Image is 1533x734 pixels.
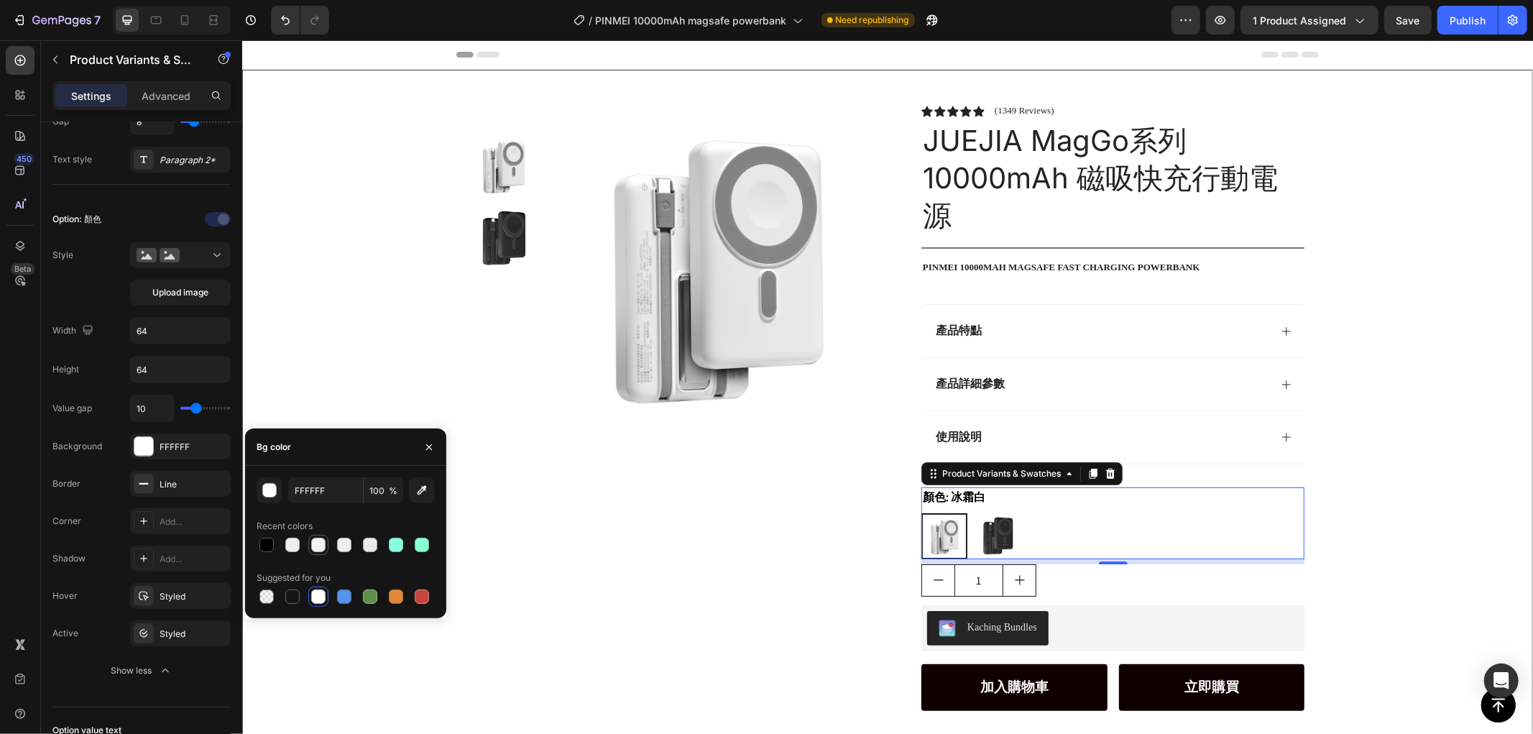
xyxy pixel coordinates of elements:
[694,390,740,405] p: 使用說明
[52,402,92,415] div: Value gap
[680,525,712,556] button: decrement
[257,572,331,584] div: Suggested for you
[52,440,102,453] div: Background
[6,6,107,35] button: 7
[752,65,812,76] p: (1349 Reviews)
[94,12,101,29] p: 7
[131,318,230,344] input: Auto
[1253,13,1346,28] span: 1 product assigned
[52,590,78,602] div: Hover
[1437,6,1498,35] button: Publish
[288,477,363,503] input: Eg: FFFFFF
[160,441,227,454] div: FFFFFF
[694,283,740,298] p: 產品特點
[1396,14,1420,27] span: Save
[160,590,227,603] div: Styled
[52,363,79,376] div: Height
[14,153,34,165] div: 450
[389,485,397,497] span: %
[1240,6,1378,35] button: 1 product assigned
[160,154,227,167] div: Paragraph 2*
[52,658,231,684] button: Show less
[596,13,787,28] span: PINMEI 10000mAh magsafe powerbank
[131,357,230,382] input: Auto
[257,441,291,454] div: Bg color
[52,115,69,128] div: Gap
[131,395,174,421] input: Auto
[877,624,1063,671] button: 立即購買
[685,571,806,605] button: Kaching Bundles
[696,579,714,597] img: KachingBundles.png
[271,6,329,35] div: Undo/Redo
[52,249,73,262] div: Style
[160,553,227,566] div: Add...
[679,624,865,671] button: 加入購物車
[160,478,227,491] div: Line
[679,81,1062,196] h1: JUEJIA MagGo系列 10000mAh 磁吸快充行動電源
[152,286,208,299] span: Upload image
[761,525,793,556] button: increment
[681,221,1061,234] p: PINMEI 10000mah magsafe fast charging powerbank
[725,579,795,595] div: Kaching Bundles
[242,40,1533,734] iframe: Design area
[160,628,227,641] div: Styled
[160,515,227,528] div: Add...
[52,477,80,490] div: Border
[52,515,81,528] div: Corner
[52,213,101,226] div: Option: 顏色
[142,88,190,104] p: Advanced
[697,427,821,440] div: Product Variants & Swatches
[589,13,593,28] span: /
[11,263,34,275] div: Beta
[1384,6,1432,35] button: Save
[52,153,92,166] div: Text style
[111,664,172,678] div: Show less
[131,109,174,134] input: Auto
[694,336,763,352] p: 產品詳細參數
[71,88,111,104] p: Settings
[130,280,231,306] button: Upload image
[679,447,745,467] legend: 顏色: 冰霜白
[52,321,96,341] div: Width
[836,14,909,27] span: Need republishing
[1450,13,1486,28] div: Publish
[257,520,313,533] div: Recent colors
[52,627,78,640] div: Active
[52,552,86,565] div: Shadow
[70,51,192,68] p: Product Variants & Swatches
[1484,664,1519,698] div: Open Intercom Messenger
[712,525,761,556] input: quantity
